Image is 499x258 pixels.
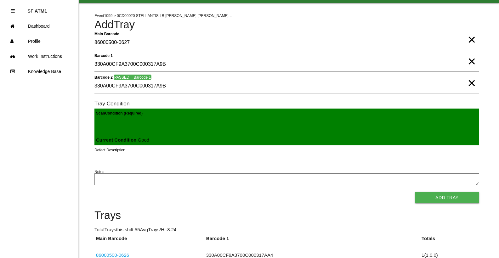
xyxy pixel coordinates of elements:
[0,49,78,64] a: Work Instructions
[96,137,136,143] b: Current Condition
[96,252,129,258] a: 86000500-0626
[96,137,149,143] span: : Good
[205,235,420,247] th: Barcode 1
[415,192,479,203] button: Add Tray
[96,111,143,115] b: Scan Condition (Required)
[468,49,476,61] span: Clear Input
[468,27,476,40] span: Clear Input
[11,3,15,19] div: Close
[94,53,113,58] b: Barcode 1
[94,235,205,247] th: Main Barcode
[468,70,476,83] span: Clear Input
[94,226,479,233] p: Total Trays this shift: 55 Avg Trays /Hr: 8.24
[94,19,479,31] h4: Add Tray
[0,34,78,49] a: Profile
[94,36,479,50] input: Required
[94,31,119,36] b: Main Barcode
[27,3,47,14] p: SF ATM1
[94,147,125,153] label: Defect Description
[0,19,78,34] a: Dashboard
[94,169,104,175] label: Notes
[94,75,113,79] b: Barcode 2
[420,235,479,247] th: Totals
[114,75,151,80] span: PASSED = Barcode 1
[94,210,479,222] h4: Trays
[94,101,479,107] h6: Tray Condition
[94,14,232,18] span: Event 1099 > 0CD00020 STELLANTIS LB [PERSON_NAME] [PERSON_NAME]...
[0,64,78,79] a: Knowledge Base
